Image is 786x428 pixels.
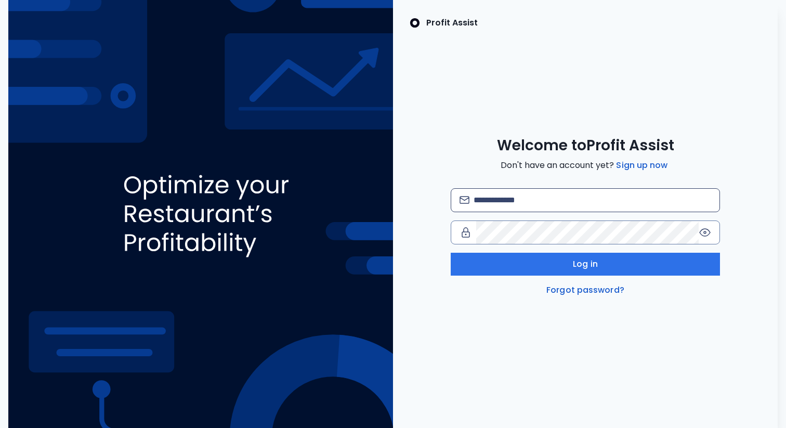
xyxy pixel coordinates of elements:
img: SpotOn Logo [410,17,420,29]
button: Log in [451,253,720,276]
a: Forgot password? [544,284,626,296]
a: Sign up now [614,159,670,172]
span: Don't have an account yet? [501,159,670,172]
span: Log in [573,258,598,270]
p: Profit Assist [426,17,478,29]
span: Welcome to Profit Assist [497,136,674,155]
img: email [460,196,469,204]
